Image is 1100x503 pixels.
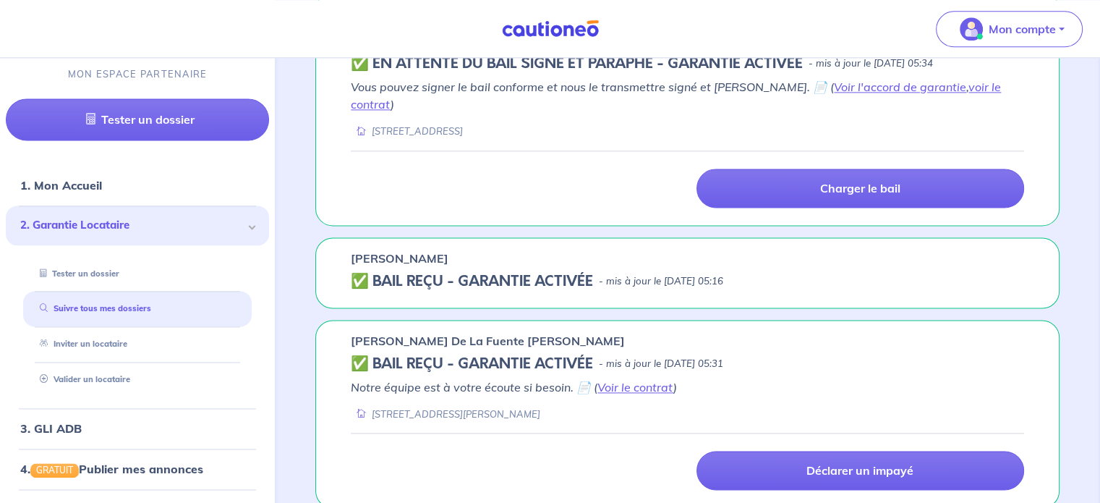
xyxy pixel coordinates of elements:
[820,181,900,195] p: Charger le bail
[34,304,151,314] a: Suivre tous mes dossiers
[20,218,244,234] span: 2. Garantie Locataire
[34,339,127,350] a: Inviter un locataire
[351,273,593,290] h5: ✅ BAIL REÇU - GARANTIE ACTIVÉE
[696,169,1024,208] a: Charger le bail
[351,380,677,394] em: Notre équipe est à votre écoute si besoin. 📄 ( )
[6,414,269,443] div: 3. GLI ADB
[23,297,252,321] div: Suivre tous mes dossiers
[806,463,913,478] p: Déclarer un impayé
[834,80,966,94] a: Voir l'accord de garantie
[351,250,448,267] p: [PERSON_NAME]
[351,124,463,138] div: [STREET_ADDRESS]
[351,355,593,373] h5: ✅ BAIL REÇU - GARANTIE ACTIVÉE
[68,68,208,82] p: MON ESPACE PARTENAIRE
[351,80,1001,111] em: Vous pouvez signer le bail conforme et nous le transmettre signé et [PERSON_NAME]. 📄 ( , )
[34,375,130,385] a: Valider un locataire
[6,99,269,141] a: Tester un dossier
[23,333,252,357] div: Inviter un locataire
[496,20,605,38] img: Cautioneo
[6,455,269,483] div: 4.GRATUITPublier mes annonces
[351,332,625,350] p: [PERSON_NAME] De La Fuente [PERSON_NAME]
[960,17,983,41] img: illu_account_valid_menu.svg
[696,451,1024,490] a: Déclarer un impayé
[351,273,1024,290] div: state: CONTRACT-VALIDATED, Context: NOT-LESSOR,IS-GL-CAUTION
[809,56,933,71] p: - mis à jour le [DATE] 05:34
[6,172,269,200] div: 1. Mon Accueil
[6,206,269,246] div: 2. Garantie Locataire
[34,269,119,279] a: Tester un dossier
[351,55,1024,72] div: state: CONTRACT-SIGNED, Context: FINISHED,IS-GL-CAUTION
[599,274,723,289] p: - mis à jour le [DATE] 05:16
[20,421,82,436] a: 3. GLI ADB
[597,380,673,394] a: Voir le contrat
[20,462,203,476] a: 4.GRATUITPublier mes annonces
[23,262,252,286] div: Tester un dossier
[599,357,723,371] p: - mis à jour le [DATE] 05:31
[989,20,1056,38] p: Mon compte
[351,407,540,421] div: [STREET_ADDRESS][PERSON_NAME]
[351,355,1024,373] div: state: CONTRACT-VALIDATED, Context: IN-MANAGEMENT,IS-GL-CAUTION
[351,55,803,72] h5: ✅️️️ EN ATTENTE DU BAIL SIGNÉ ET PARAPHÉ - GARANTIE ACTIVÉE
[23,368,252,392] div: Valider un locataire
[20,179,102,193] a: 1. Mon Accueil
[936,11,1083,47] button: illu_account_valid_menu.svgMon compte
